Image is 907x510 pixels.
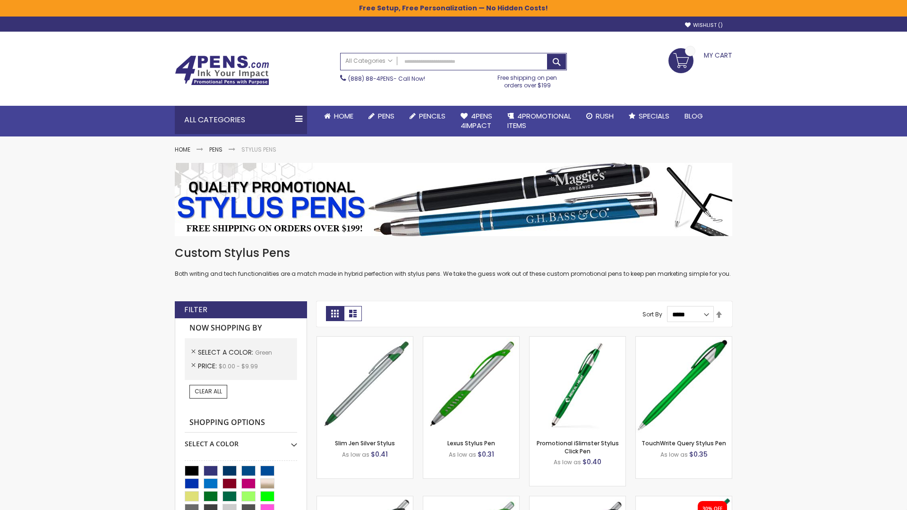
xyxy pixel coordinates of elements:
[423,336,519,344] a: Lexus Stylus Pen-Green
[345,57,393,65] span: All Categories
[423,496,519,504] a: Boston Silver Stylus Pen-Green
[219,362,258,370] span: $0.00 - $9.99
[198,348,255,357] span: Select A Color
[636,496,732,504] a: iSlimster II - Full Color-Green
[685,111,703,121] span: Blog
[596,111,614,121] span: Rush
[198,361,219,371] span: Price
[554,458,581,466] span: As low as
[335,439,395,447] a: Slim Jen Silver Stylus
[449,450,476,459] span: As low as
[317,337,413,433] img: Slim Jen Silver Stylus-Green
[636,337,732,433] img: TouchWrite Query Stylus Pen-Green
[579,106,621,127] a: Rush
[255,348,272,357] span: Green
[185,318,297,338] strong: Now Shopping by
[530,336,625,344] a: Promotional iSlimster Stylus Click Pen-Green
[184,305,207,315] strong: Filter
[175,246,732,261] h1: Custom Stylus Pens
[175,106,307,134] div: All Categories
[677,106,710,127] a: Blog
[371,450,388,459] span: $0.41
[348,75,394,83] a: (888) 88-4PENS
[461,111,492,130] span: 4Pens 4impact
[530,496,625,504] a: Lexus Metallic Stylus Pen-Green
[209,145,222,153] a: Pens
[317,496,413,504] a: Boston Stylus Pen-Green
[378,111,394,121] span: Pens
[175,163,732,236] img: Stylus Pens
[447,439,495,447] a: Lexus Stylus Pen
[636,336,732,344] a: TouchWrite Query Stylus Pen-Green
[621,106,677,127] a: Specials
[478,450,494,459] span: $0.31
[423,337,519,433] img: Lexus Stylus Pen-Green
[189,385,227,398] a: Clear All
[341,53,397,69] a: All Categories
[342,450,369,459] span: As low as
[361,106,402,127] a: Pens
[488,70,567,89] div: Free shipping on pen orders over $199
[689,450,708,459] span: $0.35
[639,111,669,121] span: Specials
[642,439,726,447] a: TouchWrite Query Stylus Pen
[317,106,361,127] a: Home
[402,106,453,127] a: Pencils
[334,111,353,121] span: Home
[530,337,625,433] img: Promotional iSlimster Stylus Click Pen-Green
[175,246,732,278] div: Both writing and tech functionalities are a match made in hybrid perfection with stylus pens. We ...
[185,413,297,433] strong: Shopping Options
[582,457,601,467] span: $0.40
[453,106,500,136] a: 4Pens4impact
[660,450,688,459] span: As low as
[317,336,413,344] a: Slim Jen Silver Stylus-Green
[642,310,662,318] label: Sort By
[348,75,425,83] span: - Call Now!
[185,433,297,449] div: Select A Color
[685,22,723,29] a: Wishlist
[326,306,344,321] strong: Grid
[500,106,579,136] a: 4PROMOTIONALITEMS
[175,55,269,85] img: 4Pens Custom Pens and Promotional Products
[419,111,445,121] span: Pencils
[175,145,190,153] a: Home
[195,387,222,395] span: Clear All
[241,145,276,153] strong: Stylus Pens
[537,439,619,455] a: Promotional iSlimster Stylus Click Pen
[507,111,571,130] span: 4PROMOTIONAL ITEMS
